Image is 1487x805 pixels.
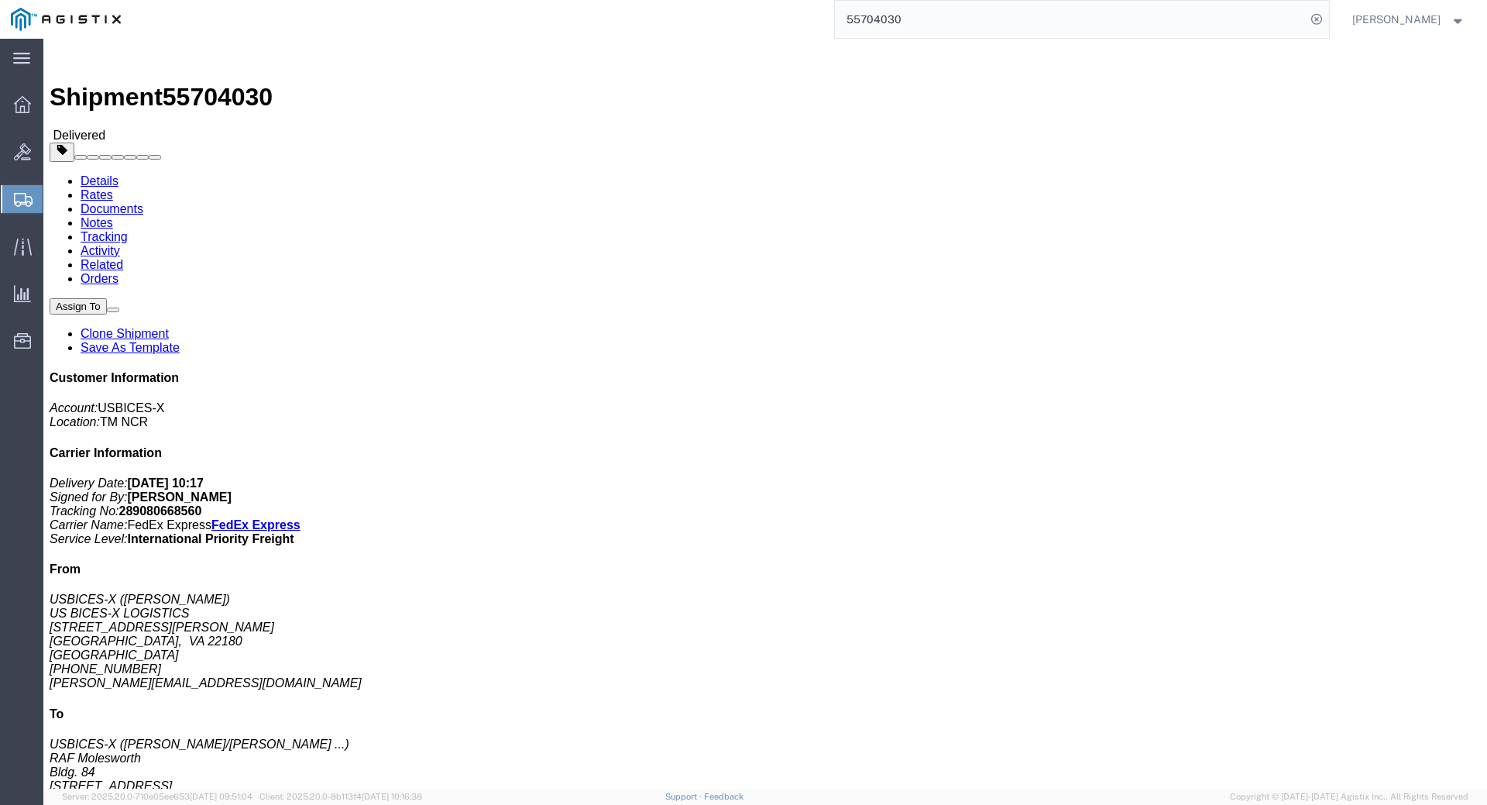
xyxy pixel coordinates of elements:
[704,792,743,801] a: Feedback
[1352,11,1441,28] span: Stuart Packer
[1230,790,1468,803] span: Copyright © [DATE]-[DATE] Agistix Inc., All Rights Reserved
[665,792,704,801] a: Support
[259,792,422,801] span: Client: 2025.20.0-8b113f4
[362,792,422,801] span: [DATE] 10:16:38
[1351,10,1466,29] button: [PERSON_NAME]
[11,8,121,31] img: logo
[62,792,252,801] span: Server: 2025.20.0-710e05ee653
[190,792,252,801] span: [DATE] 09:51:04
[835,1,1306,38] input: Search for shipment number, reference number
[43,39,1487,789] iframe: FS Legacy Container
